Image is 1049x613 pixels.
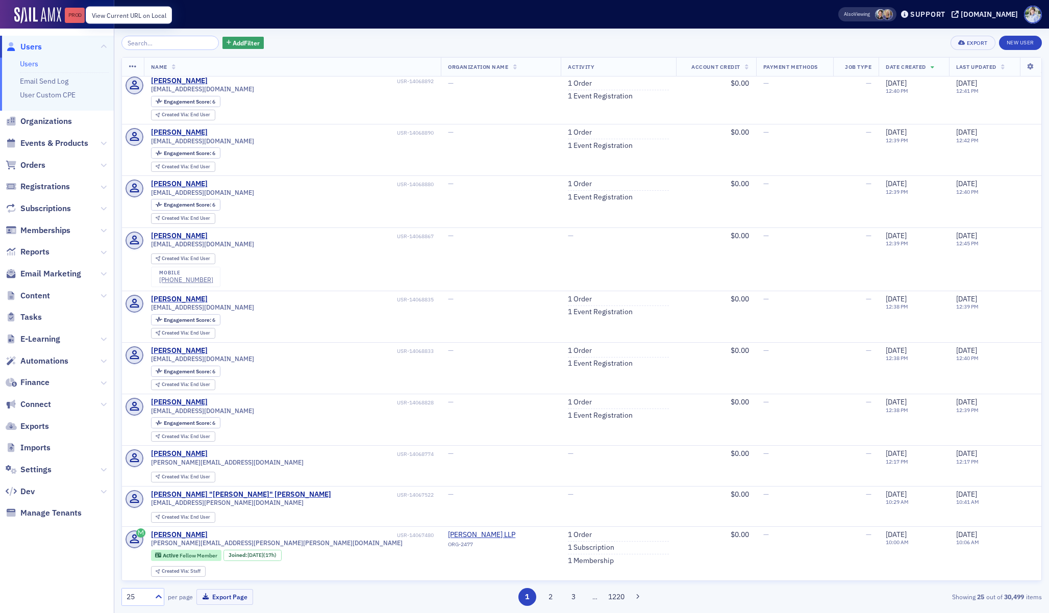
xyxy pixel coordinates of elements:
[448,79,454,88] span: —
[247,551,263,558] span: [DATE]
[742,592,1042,601] div: Showing out of items
[164,368,212,375] span: Engagement Score :
[20,116,72,127] span: Organizations
[956,490,977,499] span: [DATE]
[151,303,254,311] span: [EMAIL_ADDRESS][DOMAIN_NAME]
[209,451,434,457] div: USR-14068774
[151,96,220,107] div: Engagement Score: 6
[20,507,82,519] span: Manage Tenants
[956,346,977,355] span: [DATE]
[568,141,633,150] a: 1 Event Registration
[162,381,190,388] span: Created Via :
[588,592,602,601] span: …
[20,90,76,99] a: User Custom CPE
[956,137,979,144] time: 12:42 PM
[6,486,35,497] a: Dev
[162,569,201,574] div: Staff
[233,38,260,47] span: Add Filter
[151,490,331,499] a: [PERSON_NAME] "[PERSON_NAME]" [PERSON_NAME]
[731,231,749,240] span: $0.00
[151,472,215,482] div: Created Via: End User
[731,530,749,539] span: $0.00
[882,9,893,20] span: Alicia Gelinas
[886,397,907,406] span: [DATE]
[448,541,541,551] div: ORG-2477
[164,316,212,323] span: Engagement Score :
[6,138,88,149] a: Events & Products
[6,377,49,388] a: Finance
[763,63,818,70] span: Payment Methods
[162,164,210,170] div: End User
[448,231,454,240] span: —
[209,348,434,354] div: USR-14068833
[866,346,871,355] span: —
[886,530,907,539] span: [DATE]
[162,163,190,170] span: Created Via :
[568,398,592,407] a: 1 Order
[151,128,208,137] div: [PERSON_NAME]
[886,449,907,458] span: [DATE]
[951,36,995,50] button: Export
[209,233,434,240] div: USR-14068867
[866,79,871,88] span: —
[180,552,217,559] span: Fellow Member
[14,7,61,23] img: SailAMX
[568,231,573,240] span: —
[763,294,769,303] span: —
[6,116,72,127] a: Organizations
[20,421,49,432] span: Exports
[20,355,68,367] span: Automations
[162,474,210,480] div: End User
[151,76,208,86] div: [PERSON_NAME]
[20,290,50,301] span: Content
[20,76,68,86] a: Email Send Log
[151,379,215,390] div: Created Via: End User
[162,112,210,118] div: End User
[162,255,190,262] span: Created Via :
[20,181,70,192] span: Registrations
[448,530,541,540] a: [PERSON_NAME] LLP
[159,276,213,284] a: [PHONE_NUMBER]
[151,180,208,189] div: [PERSON_NAME]
[151,458,304,466] span: [PERSON_NAME][EMAIL_ADDRESS][DOMAIN_NAME]
[20,138,88,149] span: Events & Products
[763,231,769,240] span: —
[866,231,871,240] span: —
[886,294,907,303] span: [DATE]
[164,98,212,105] span: Engagement Score :
[65,11,85,19] div: Prod
[151,346,208,355] a: [PERSON_NAME]
[6,181,70,192] a: Registrations
[845,63,871,70] span: Job Type
[448,179,454,188] span: —
[731,346,749,355] span: $0.00
[448,449,454,458] span: —
[886,458,908,465] time: 12:17 PM
[162,256,210,262] div: End User
[691,63,740,70] span: Account Credit
[763,127,769,137] span: —
[151,110,215,120] div: Created Via: End User
[162,382,210,388] div: End User
[209,130,434,136] div: USR-14068890
[886,88,908,95] time: 12:40 PM
[956,188,979,195] time: 12:40 PM
[866,397,871,406] span: —
[20,377,49,388] span: Finance
[151,253,215,264] div: Created Via: End User
[6,334,60,345] a: E-Learning
[151,240,254,248] span: [EMAIL_ADDRESS][DOMAIN_NAME]
[844,11,854,17] div: Also
[209,296,434,303] div: USR-14068835
[20,334,60,345] span: E-Learning
[448,63,508,70] span: Organization Name
[162,330,210,336] div: End User
[844,11,870,18] span: Viewing
[956,240,979,247] time: 12:45 PM
[956,63,996,70] span: Last Updated
[6,41,42,53] a: Users
[956,354,979,362] time: 12:40 PM
[151,199,220,210] div: Engagement Score: 6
